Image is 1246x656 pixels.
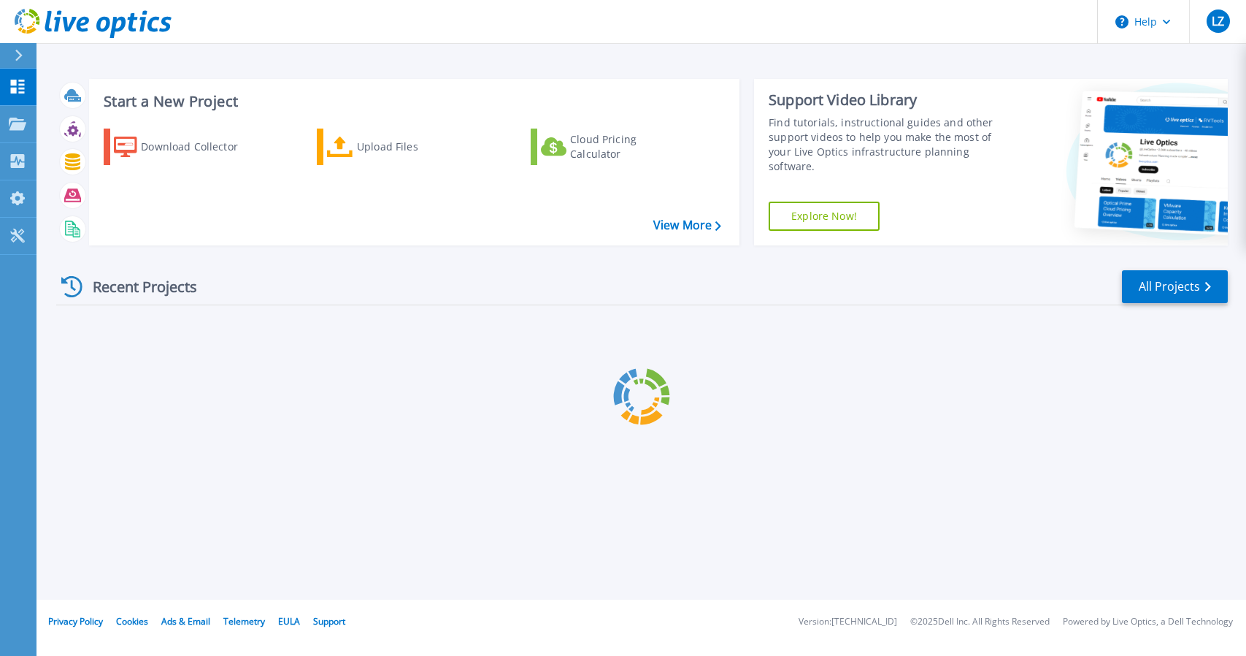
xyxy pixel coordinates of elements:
[799,617,897,627] li: Version: [TECHNICAL_ID]
[570,132,687,161] div: Cloud Pricing Calculator
[278,615,300,628] a: EULA
[769,91,1008,110] div: Support Video Library
[141,132,258,161] div: Download Collector
[653,218,721,232] a: View More
[357,132,474,161] div: Upload Files
[317,129,480,165] a: Upload Files
[116,615,148,628] a: Cookies
[1212,15,1224,27] span: LZ
[48,615,103,628] a: Privacy Policy
[769,115,1008,174] div: Find tutorials, instructional guides and other support videos to help you make the most of your L...
[1063,617,1233,627] li: Powered by Live Optics, a Dell Technology
[104,94,720,110] h3: Start a New Project
[1122,270,1228,303] a: All Projects
[56,269,217,305] div: Recent Projects
[313,615,345,628] a: Support
[531,129,693,165] a: Cloud Pricing Calculator
[769,202,880,231] a: Explore Now!
[161,615,210,628] a: Ads & Email
[104,129,266,165] a: Download Collector
[223,615,265,628] a: Telemetry
[910,617,1050,627] li: © 2025 Dell Inc. All Rights Reserved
